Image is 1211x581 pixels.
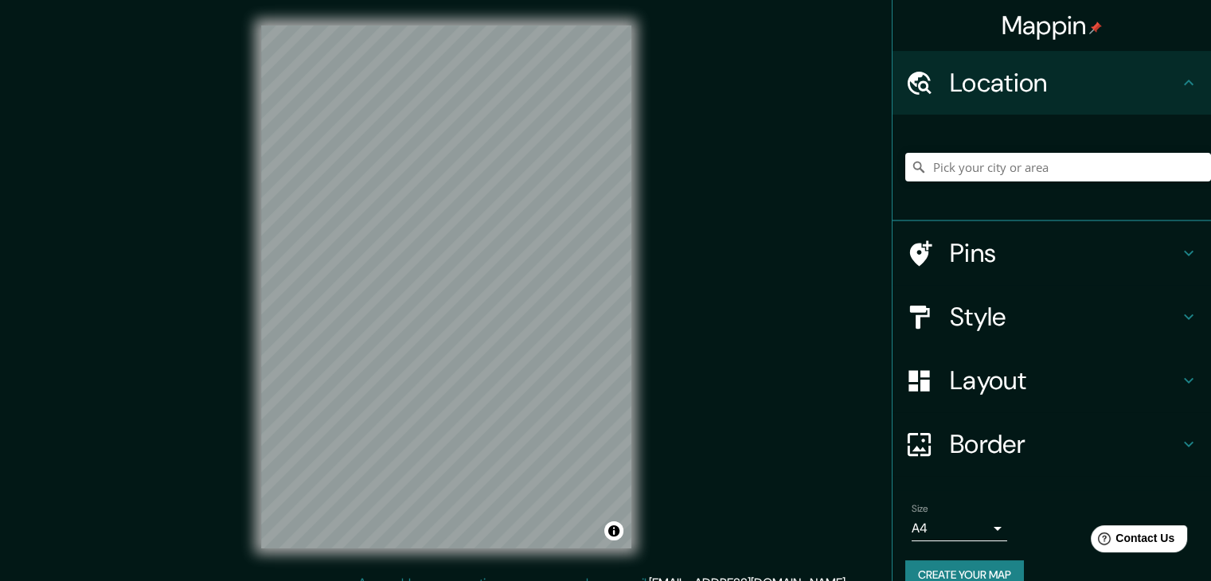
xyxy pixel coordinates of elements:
div: Location [893,51,1211,115]
h4: Mappin [1002,10,1103,41]
div: Border [893,412,1211,476]
img: pin-icon.png [1089,21,1102,34]
label: Size [912,502,928,516]
h4: Style [950,301,1179,333]
input: Pick your city or area [905,153,1211,181]
canvas: Map [261,25,631,548]
div: Style [893,285,1211,349]
div: Layout [893,349,1211,412]
div: A4 [912,516,1007,541]
div: Pins [893,221,1211,285]
h4: Layout [950,365,1179,396]
iframe: Help widget launcher [1069,519,1193,563]
h4: Pins [950,237,1179,269]
button: Toggle attribution [604,521,623,540]
h4: Location [950,67,1179,99]
h4: Border [950,428,1179,460]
